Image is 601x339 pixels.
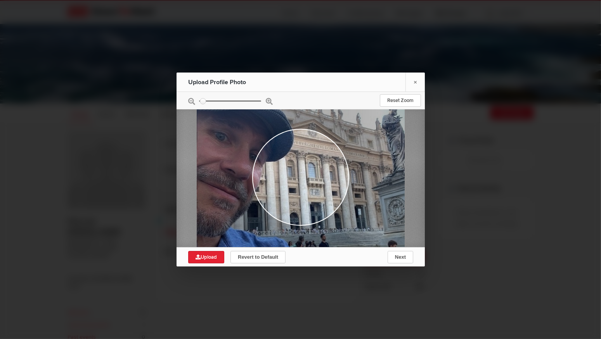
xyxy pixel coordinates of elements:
[188,251,224,263] a: Upload
[199,100,261,102] input: zoom
[380,94,421,107] a: Reset Zoom
[387,251,413,263] button: Next
[197,47,404,324] img: Vatican_.jpg
[188,73,274,92] div: Upload Profile Photo
[405,73,425,92] a: ×
[395,254,405,260] span: Next
[196,254,217,260] span: Upload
